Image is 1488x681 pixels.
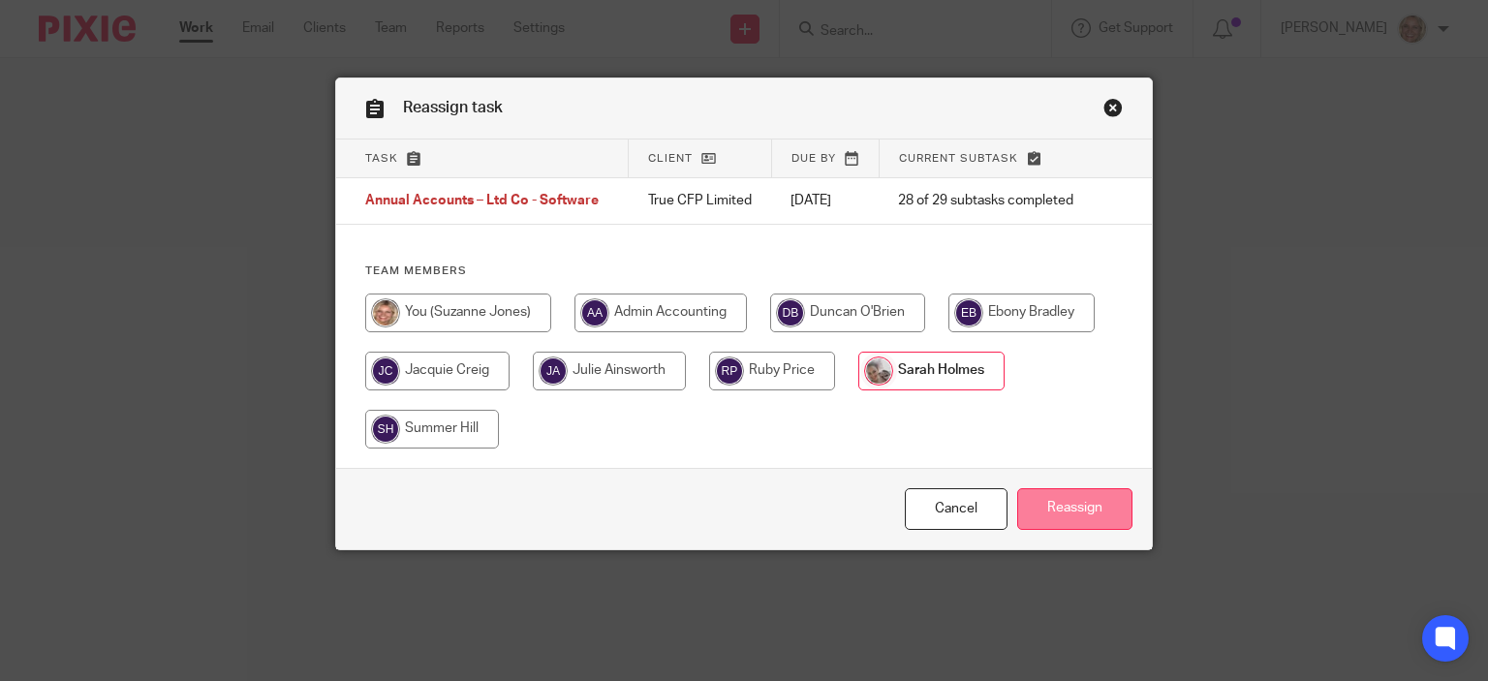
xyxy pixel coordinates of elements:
[365,153,398,164] span: Task
[905,488,1007,530] a: Close this dialog window
[879,178,1094,225] td: 28 of 29 subtasks completed
[790,191,859,210] p: [DATE]
[365,263,1124,279] h4: Team members
[365,195,599,208] span: Annual Accounts – Ltd Co - Software
[648,153,693,164] span: Client
[791,153,836,164] span: Due by
[1017,488,1132,530] input: Reassign
[403,100,503,115] span: Reassign task
[1103,98,1123,124] a: Close this dialog window
[648,191,752,210] p: True CFP Limited
[899,153,1018,164] span: Current subtask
